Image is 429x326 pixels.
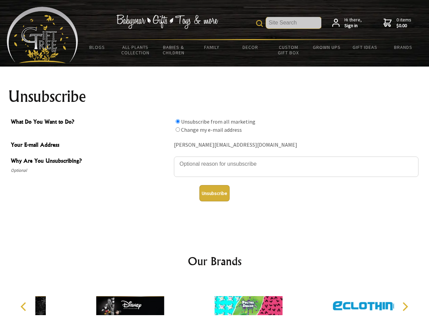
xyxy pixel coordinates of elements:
button: Next [397,299,412,314]
textarea: Why Are You Unsubscribing? [174,157,418,177]
a: Grown Ups [307,40,346,54]
a: Gift Ideas [346,40,384,54]
button: Previous [17,299,32,314]
a: Hi there,Sign in [332,17,362,29]
span: Why Are You Unsubscribing? [11,157,171,166]
span: What Do You Want to Do? [11,117,171,127]
input: What Do You Want to Do? [176,127,180,132]
a: Babies & Children [155,40,193,60]
strong: $0.00 [396,23,411,29]
label: Unsubscribe from all marketing [181,118,255,125]
input: Site Search [266,17,321,29]
span: Optional [11,166,171,175]
input: What Do You Want to Do? [176,119,180,124]
div: [PERSON_NAME][EMAIL_ADDRESS][DOMAIN_NAME] [174,140,418,150]
h1: Unsubscribe [8,88,421,105]
a: Family [193,40,231,54]
img: Babyware - Gifts - Toys and more... [7,7,78,63]
span: 0 items [396,17,411,29]
img: product search [256,20,263,27]
a: All Plants Collection [117,40,155,60]
img: Babywear - Gifts - Toys & more [116,15,218,29]
span: Your E-mail Address [11,141,171,150]
a: Decor [231,40,269,54]
a: Brands [384,40,423,54]
h2: Our Brands [14,253,416,269]
span: Hi there, [344,17,362,29]
a: Custom Gift Box [269,40,308,60]
a: BLOGS [78,40,117,54]
strong: Sign in [344,23,362,29]
a: 0 items$0.00 [383,17,411,29]
label: Change my e-mail address [181,126,242,133]
button: Unsubscribe [199,185,230,201]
